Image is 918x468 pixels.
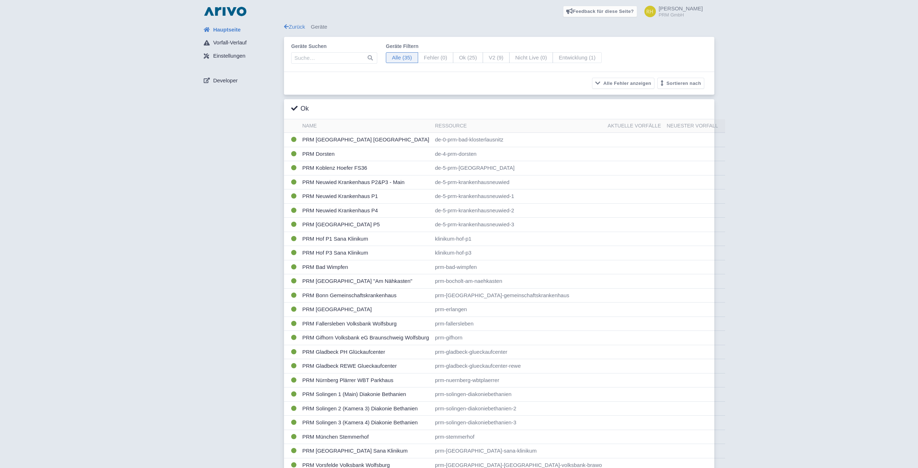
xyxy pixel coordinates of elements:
[432,416,605,430] td: prm-solingen-diakoniebethanien-3
[432,203,605,218] td: de-5-prm-krankenhausneuwied-2
[202,6,248,17] img: logo
[432,147,605,161] td: de-4-prm-dorsten
[432,303,605,317] td: prm-erlangen
[299,260,432,274] td: PRM Bad Wimpfen
[432,331,605,345] td: prm-gifhorn
[299,274,432,289] td: PRM [GEOGRAPHIC_DATA] "Am Nähkasten"
[291,52,377,64] input: Suche…
[509,52,553,63] span: Nicht Live (0)
[432,274,605,289] td: prm-bocholt-am-naehkasten
[284,23,714,31] div: Geräte
[432,218,605,232] td: de-5-prm-krankenhausneuwied-3
[386,52,418,63] span: Alle (35)
[299,345,432,359] td: PRM Gladbeck PH Glückaufcenter
[432,373,605,387] td: prm-nuernberg-wbtplaerrer
[432,359,605,373] td: prm-gladbeck-glueckaufcenter-rewe
[640,6,703,17] a: [PERSON_NAME] PRM GmbH
[299,161,432,175] td: PRM Koblenz Hoefer FS36
[432,119,605,133] th: Ressource
[284,24,305,30] a: Zurück
[659,5,703,11] span: [PERSON_NAME]
[592,78,654,89] button: Alle Fehler anzeigen
[198,74,284,87] a: Developer
[418,52,453,63] span: Fehler (0)
[664,119,725,133] th: Neuester Vorfall
[299,359,432,373] td: PRM Gladbeck REWE Glueckaufcenter
[198,23,284,37] a: Hauptseite
[299,218,432,232] td: PRM [GEOGRAPHIC_DATA] P5
[605,119,664,133] th: Aktuelle Vorfälle
[299,288,432,303] td: PRM Bonn Gemeinschaftskrankenhaus
[386,43,602,50] label: Geräte filtern
[299,232,432,246] td: PRM Hof P1 Sana Klinikum
[213,26,241,34] span: Hauptseite
[299,387,432,402] td: PRM Solingen 1 (Main) Diakonie Bethanien
[299,331,432,345] td: PRM Gifhorn Volksbank eG Braunschweig Wolfsburg
[291,105,309,113] h3: Ok
[213,52,245,60] span: Einstellungen
[432,401,605,416] td: prm-solingen-diakoniebethanien-2
[299,175,432,189] td: PRM Neuwied Krankenhaus P2&P3 - Main
[659,13,703,17] small: PRM GmbH
[432,161,605,175] td: de-5-prm-[GEOGRAPHIC_DATA]
[198,36,284,50] a: Vorfall-Verlauf
[299,317,432,331] td: PRM Fallersleben Volksbank Wolfsburg
[299,119,432,133] th: Name
[299,203,432,218] td: PRM Neuwied Krankenhaus P4
[432,189,605,204] td: de-5-prm-krankenhausneuwied-1
[299,444,432,458] td: PRM [GEOGRAPHIC_DATA] Sana Klinikum
[432,444,605,458] td: prm-[GEOGRAPHIC_DATA]-sana-klinikum
[432,430,605,444] td: prm-stemmerhof
[453,52,483,63] span: Ok (25)
[299,401,432,416] td: PRM Solingen 2 (Kamera 3) Diakonie Bethanien
[213,39,246,47] span: Vorfall-Verlauf
[291,43,377,50] label: Geräte suchen
[213,77,237,85] span: Developer
[432,133,605,147] td: de-0-prm-bad-klosterlausnitz
[299,147,432,161] td: PRM Dorsten
[299,416,432,430] td: PRM Solingen 3 (Kamera 4) Diakonie Bethanien
[553,52,602,63] span: Entwicklung (1)
[432,288,605,303] td: prm-[GEOGRAPHIC_DATA]-gemeinschaftskrankenhaus
[432,387,605,402] td: prm-solingen-diakoniebethanien
[432,175,605,189] td: de-5-prm-krankenhausneuwied
[299,246,432,260] td: PRM Hof P3 Sana Klinikum
[432,317,605,331] td: prm-fallersleben
[483,52,510,63] span: V2 (9)
[432,345,605,359] td: prm-gladbeck-glueckaufcenter
[432,260,605,274] td: prm-bad-wimpfen
[563,6,637,17] a: Feedback für diese Seite?
[299,189,432,204] td: PRM Neuwied Krankenhaus P1
[198,49,284,63] a: Einstellungen
[299,373,432,387] td: PRM Nürnberg Plärrer WBT Parkhaus
[299,133,432,147] td: PRM [GEOGRAPHIC_DATA] [GEOGRAPHIC_DATA]
[432,246,605,260] td: klinikum-hof-p3
[657,78,704,89] button: Sortieren nach
[299,430,432,444] td: PRM München Stemmerhof
[432,232,605,246] td: klinikum-hof-p1
[299,303,432,317] td: PRM [GEOGRAPHIC_DATA]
